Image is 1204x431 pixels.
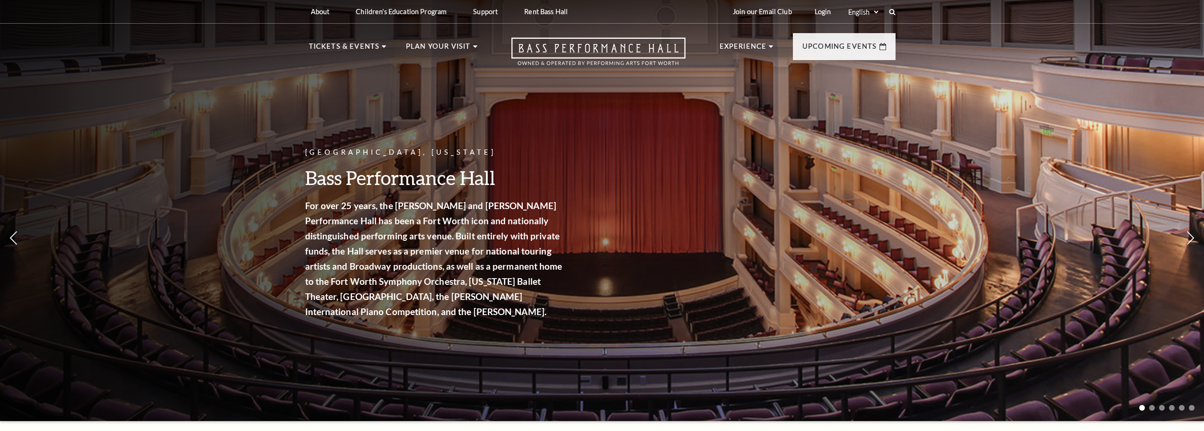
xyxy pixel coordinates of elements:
p: [GEOGRAPHIC_DATA], [US_STATE] [305,147,565,158]
p: Plan Your Visit [406,41,471,58]
p: Support [473,8,498,16]
p: About [311,8,330,16]
select: Select: [846,8,880,17]
p: Children's Education Program [356,8,447,16]
p: Experience [720,41,767,58]
strong: For over 25 years, the [PERSON_NAME] and [PERSON_NAME] Performance Hall has been a Fort Worth ico... [305,200,562,317]
p: Rent Bass Hall [524,8,568,16]
p: Tickets & Events [309,41,380,58]
p: Upcoming Events [802,41,877,58]
h3: Bass Performance Hall [305,166,565,190]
